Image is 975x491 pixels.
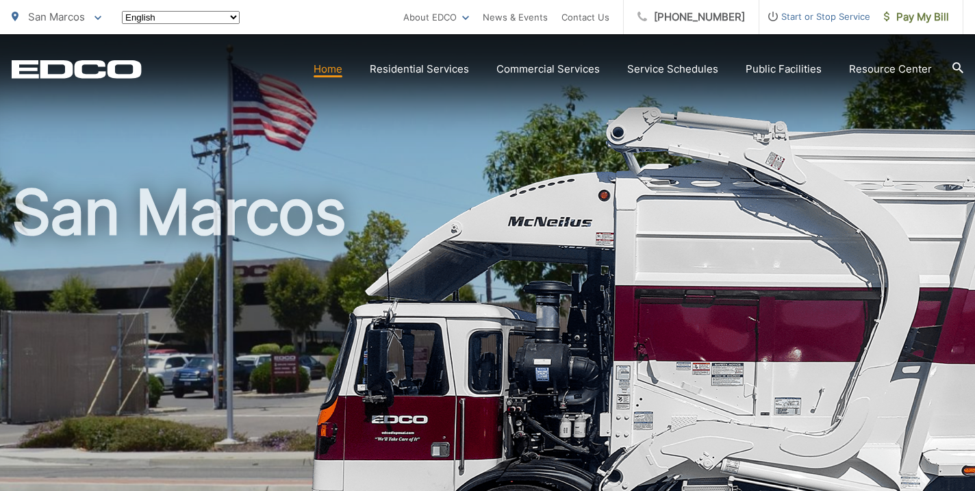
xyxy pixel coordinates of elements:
span: San Marcos [28,10,85,23]
a: Contact Us [561,9,609,25]
a: Residential Services [370,61,469,77]
a: Home [314,61,342,77]
a: Resource Center [849,61,932,77]
a: Commercial Services [496,61,600,77]
a: Public Facilities [746,61,822,77]
a: About EDCO [403,9,469,25]
a: News & Events [483,9,548,25]
select: Select a language [122,11,240,24]
span: Pay My Bill [884,9,949,25]
a: EDCD logo. Return to the homepage. [12,60,142,79]
a: Service Schedules [627,61,718,77]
